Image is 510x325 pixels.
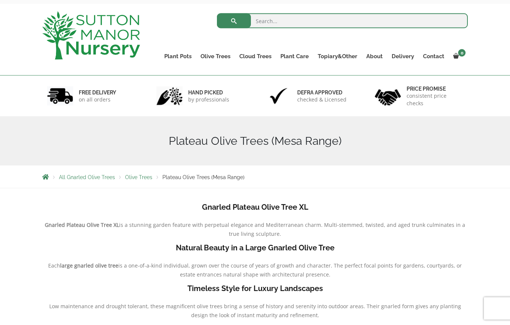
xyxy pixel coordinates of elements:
[79,89,116,96] h6: FREE DELIVERY
[407,92,463,107] p: consistent price checks
[217,13,468,28] input: Search...
[235,51,276,62] a: Cloud Trees
[47,87,73,106] img: 1.jpg
[375,85,401,107] img: 4.jpg
[59,174,115,180] a: All Gnarled Olive Trees
[60,262,118,269] b: large gnarled olive tree
[187,284,323,293] b: Timeless Style for Luxury Landscapes
[419,51,449,62] a: Contact
[297,96,346,103] p: checked & Licensed
[48,262,60,269] span: Each
[458,49,466,57] span: 0
[449,51,468,62] a: 0
[125,174,152,180] a: Olive Trees
[49,303,461,319] span: Low maintenance and drought tolerant, these magnificent olive trees bring a sense of history and ...
[160,51,196,62] a: Plant Pots
[188,96,229,103] p: by professionals
[156,87,183,106] img: 2.jpg
[162,174,245,180] span: Plateau Olive Trees (Mesa Range)
[45,221,119,228] b: Gnarled Plateau Olive Tree XL
[387,51,419,62] a: Delivery
[42,134,468,148] h1: Plateau Olive Trees (Mesa Range)
[407,85,463,92] h6: Price promise
[42,12,140,60] img: logo
[276,51,313,62] a: Plant Care
[202,203,308,212] b: Gnarled Plateau Olive Tree XL
[119,221,465,237] span: is a stunning garden feature with perpetual elegance and Mediterranean charm. Multi-stemmed, twis...
[176,243,335,252] b: Natural Beauty in a Large Gnarled Olive Tree
[118,262,462,278] span: is a one-of-a-kind individual, grown over the course of years of growth and character. The perfec...
[297,89,346,96] h6: Defra approved
[79,96,116,103] p: on all orders
[265,87,292,106] img: 3.jpg
[313,51,362,62] a: Topiary&Other
[196,51,235,62] a: Olive Trees
[42,174,468,180] nav: Breadcrumbs
[362,51,387,62] a: About
[188,89,229,96] h6: hand picked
